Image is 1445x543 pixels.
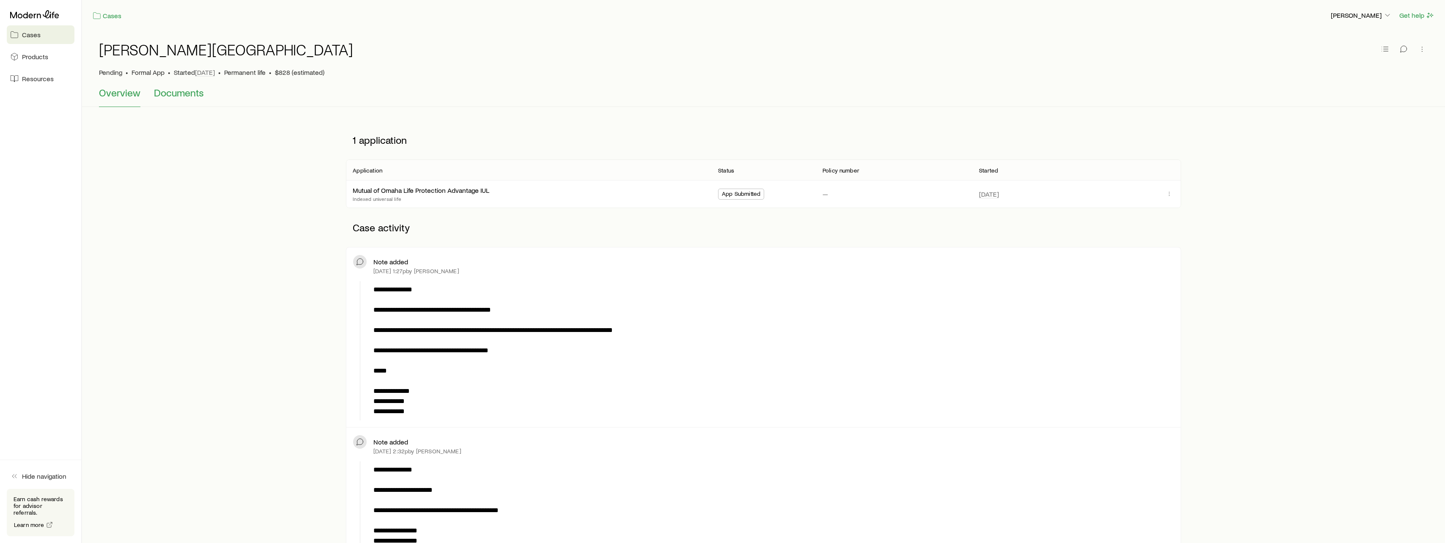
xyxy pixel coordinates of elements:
[722,190,760,199] span: App Submitted
[823,167,859,174] p: Policy number
[132,68,165,77] span: Formal App
[195,68,215,77] span: [DATE]
[979,167,998,174] p: Started
[7,489,74,536] div: Earn cash rewards for advisor referrals.Learn more
[7,47,74,66] a: Products
[99,68,122,77] p: Pending
[7,69,74,88] a: Resources
[7,25,74,44] a: Cases
[353,186,489,194] a: Mutual of Omaha Life Protection Advantage IUL
[14,496,68,516] p: Earn cash rewards for advisor referrals.
[218,68,221,77] span: •
[99,87,140,99] span: Overview
[168,68,170,77] span: •
[14,522,44,528] span: Learn more
[1330,11,1392,21] button: [PERSON_NAME]
[99,41,353,58] h1: [PERSON_NAME][GEOGRAPHIC_DATA]
[373,438,408,446] p: Note added
[718,167,734,174] p: Status
[1331,11,1392,19] p: [PERSON_NAME]
[823,190,828,198] p: —
[22,30,41,39] span: Cases
[22,74,54,83] span: Resources
[373,258,408,266] p: Note added
[22,52,48,61] span: Products
[979,190,999,198] span: [DATE]
[269,68,271,77] span: •
[275,68,324,77] span: $828 (estimated)
[346,215,1181,240] p: Case activity
[224,68,266,77] span: Permanent life
[373,448,461,455] p: [DATE] 2:32p by [PERSON_NAME]
[154,87,204,99] span: Documents
[353,167,382,174] p: Application
[92,11,122,21] a: Cases
[373,268,459,274] p: [DATE] 1:27p by [PERSON_NAME]
[7,467,74,485] button: Hide navigation
[353,195,489,202] p: Indexed universal life
[1399,11,1435,20] button: Get help
[22,472,66,480] span: Hide navigation
[99,87,1428,107] div: Case details tabs
[174,68,215,77] p: Started
[353,186,489,195] div: Mutual of Omaha Life Protection Advantage IUL
[126,68,128,77] span: •
[346,127,1181,153] p: 1 application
